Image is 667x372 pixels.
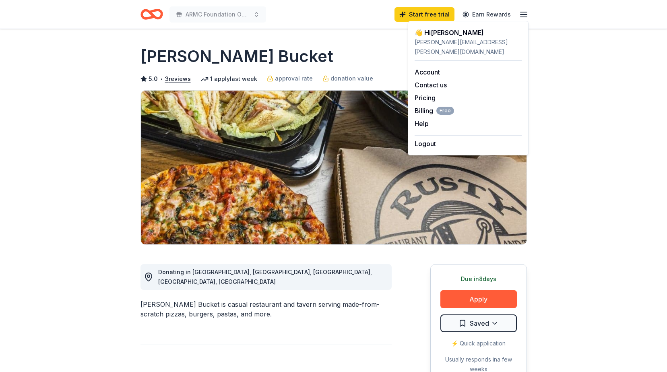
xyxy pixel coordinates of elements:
[169,6,266,23] button: ARMC Foundation Online Holiday Raffle
[440,290,517,308] button: Apply
[415,68,440,76] a: Account
[415,106,454,116] span: Billing
[322,74,373,83] a: donation value
[141,91,527,244] img: Image for Rusty Bucket
[440,339,517,348] div: ⚡️ Quick application
[415,37,522,57] div: [PERSON_NAME][EMAIL_ADDRESS][PERSON_NAME][DOMAIN_NAME]
[394,7,454,22] a: Start free trial
[275,74,313,83] span: approval rate
[140,300,392,319] div: [PERSON_NAME] Bucket is casual restaurant and tavern serving made-from-scratch pizzas, burgers, p...
[436,107,454,115] span: Free
[186,10,250,19] span: ARMC Foundation Online Holiday Raffle
[140,5,163,24] a: Home
[415,119,429,128] button: Help
[415,28,522,37] div: 👋 Hi [PERSON_NAME]
[470,318,489,329] span: Saved
[440,314,517,332] button: Saved
[415,94,436,102] a: Pricing
[200,74,257,84] div: 1 apply last week
[267,74,313,83] a: approval rate
[415,106,454,116] button: BillingFree
[140,45,333,68] h1: [PERSON_NAME] Bucket
[330,74,373,83] span: donation value
[415,80,447,90] button: Contact us
[458,7,516,22] a: Earn Rewards
[165,74,191,84] button: 3reviews
[158,269,372,285] span: Donating in [GEOGRAPHIC_DATA], [GEOGRAPHIC_DATA], [GEOGRAPHIC_DATA], [GEOGRAPHIC_DATA], [GEOGRAPH...
[149,74,158,84] span: 5.0
[440,274,517,284] div: Due in 8 days
[160,76,163,82] span: •
[415,139,436,149] button: Logout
